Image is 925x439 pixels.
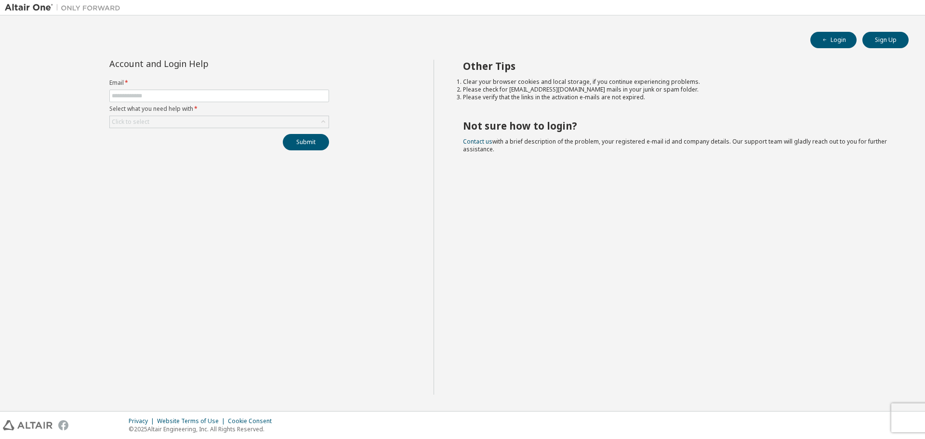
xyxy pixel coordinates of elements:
h2: Other Tips [463,60,892,72]
div: Cookie Consent [228,417,277,425]
label: Select what you need help with [109,105,329,113]
div: Click to select [112,118,149,126]
li: Please check for [EMAIL_ADDRESS][DOMAIN_NAME] mails in your junk or spam folder. [463,86,892,93]
img: facebook.svg [58,420,68,430]
button: Sign Up [862,32,909,48]
div: Website Terms of Use [157,417,228,425]
a: Contact us [463,137,492,146]
button: Submit [283,134,329,150]
label: Email [109,79,329,87]
span: with a brief description of the problem, your registered e-mail id and company details. Our suppo... [463,137,887,153]
li: Clear your browser cookies and local storage, if you continue experiencing problems. [463,78,892,86]
div: Privacy [129,417,157,425]
li: Please verify that the links in the activation e-mails are not expired. [463,93,892,101]
img: Altair One [5,3,125,13]
button: Login [810,32,857,48]
div: Account and Login Help [109,60,285,67]
div: Click to select [110,116,329,128]
img: altair_logo.svg [3,420,53,430]
p: © 2025 Altair Engineering, Inc. All Rights Reserved. [129,425,277,433]
h2: Not sure how to login? [463,120,892,132]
